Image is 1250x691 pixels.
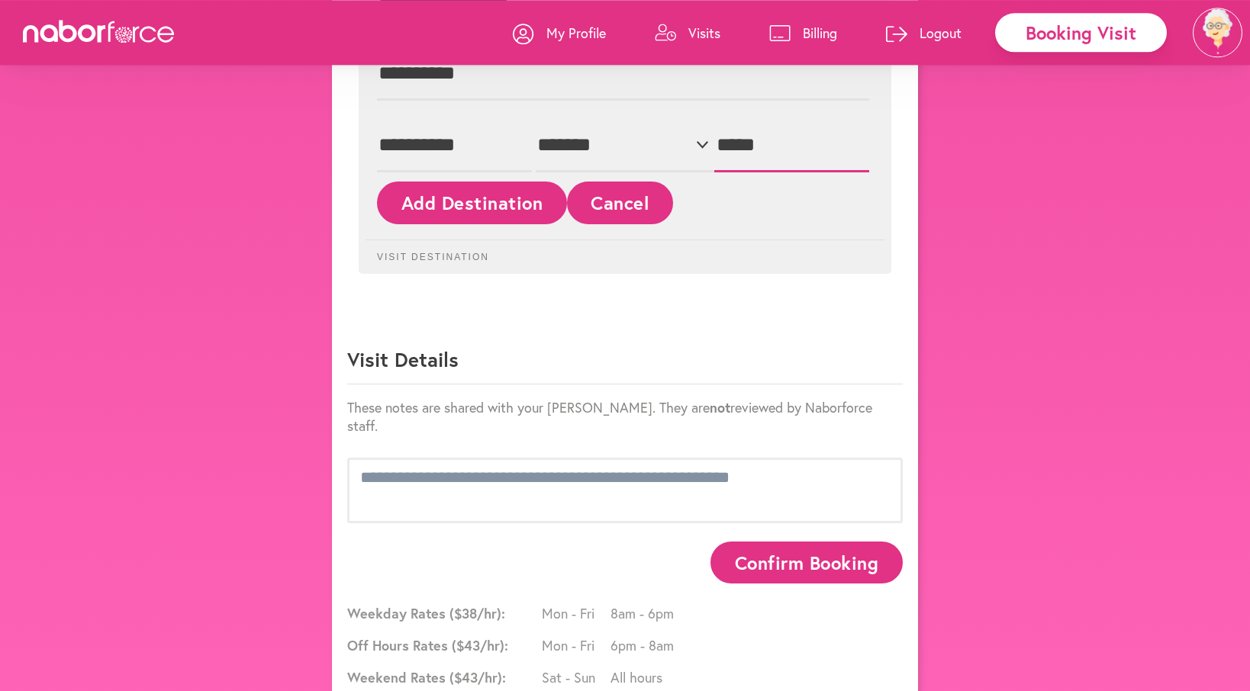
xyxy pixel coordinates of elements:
span: ($ 43 /hr): [449,668,506,686]
p: Visit Details [347,346,903,384]
span: 6pm - 8am [611,636,679,654]
p: Visits [688,24,720,42]
p: My Profile [546,24,606,42]
p: These notes are shared with your [PERSON_NAME]. They are reviewed by Naborforce staff. [347,398,903,435]
span: Mon - Fri [542,636,611,654]
span: ($ 43 /hr): [452,636,508,654]
p: Logout [920,24,962,42]
span: Weekday Rates [347,604,538,622]
a: My Profile [513,10,606,56]
span: Off Hours Rates [347,636,538,654]
span: Sat - Sun [542,668,611,686]
button: Confirm Booking [710,542,903,583]
button: Add Destination [377,182,567,223]
span: Weekend Rates [347,668,538,686]
p: Visit Destination [366,239,884,262]
div: Booking Visit [995,13,1167,52]
span: Mon - Fri [542,604,611,622]
button: Cancel [567,182,673,223]
span: 8am - 6pm [611,604,679,622]
p: Billing [803,24,837,42]
a: Billing [769,10,837,56]
img: efc20bcf08b0dac87679abea64c1faab.png [1193,8,1242,57]
strong: not [710,398,730,416]
span: All hours [611,668,679,686]
a: Logout [886,10,962,56]
span: ($ 38 /hr): [449,604,505,622]
a: Visits [655,10,720,56]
